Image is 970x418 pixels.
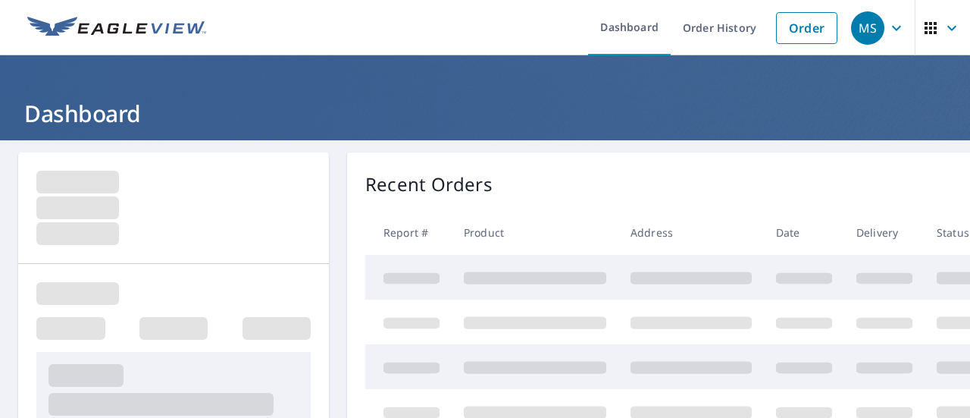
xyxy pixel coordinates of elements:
[18,98,952,129] h1: Dashboard
[776,12,837,44] a: Order
[365,171,493,198] p: Recent Orders
[27,17,206,39] img: EV Logo
[452,210,618,255] th: Product
[764,210,844,255] th: Date
[851,11,884,45] div: MS
[365,210,452,255] th: Report #
[618,210,764,255] th: Address
[844,210,925,255] th: Delivery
